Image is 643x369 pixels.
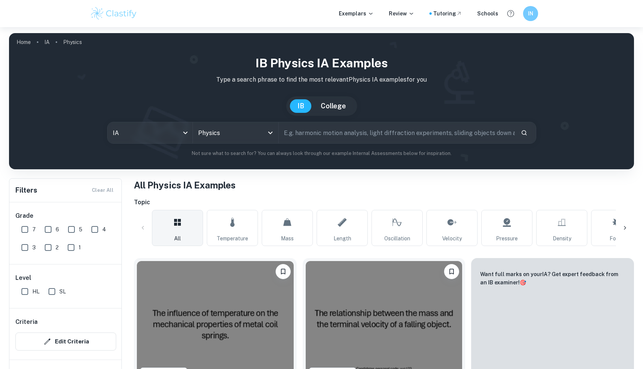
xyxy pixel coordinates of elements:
p: Type a search phrase to find the most relevant Physics IA examples for you [15,75,628,84]
div: IA [108,122,193,143]
a: Home [17,37,31,47]
h6: Criteria [15,317,38,326]
span: All [174,234,181,243]
span: 1 [79,243,81,252]
p: Not sure what to search for? You can always look through our example Internal Assessments below f... [15,150,628,157]
span: SL [59,287,66,296]
span: Length [334,234,351,243]
span: Pressure [496,234,518,243]
span: 3 [32,243,36,252]
span: 🎯 [520,279,526,285]
span: 4 [102,225,106,234]
h6: IN [526,9,535,18]
p: Physics [63,38,82,46]
input: E.g. harmonic motion analysis, light diffraction experiments, sliding objects down a ramp... [279,122,514,143]
span: HL [32,287,39,296]
p: Exemplars [339,9,374,18]
span: 7 [32,225,36,234]
button: College [313,99,353,113]
p: Review [389,9,414,18]
a: IA [44,37,50,47]
h6: Level [15,273,116,282]
button: IN [523,6,538,21]
span: Velocity [442,234,462,243]
span: Oscillation [384,234,410,243]
span: Mass [281,234,294,243]
a: Tutoring [433,9,462,18]
a: Schools [477,9,498,18]
h6: Topic [134,198,634,207]
button: Search [518,126,531,139]
h1: IB Physics IA examples [15,54,628,72]
button: Bookmark [444,264,459,279]
button: IB [290,99,312,113]
span: Temperature [217,234,248,243]
h6: Grade [15,211,116,220]
span: 5 [79,225,82,234]
p: Want full marks on your IA ? Get expert feedback from an IB examiner! [480,270,625,287]
button: Bookmark [276,264,291,279]
img: profile cover [9,33,634,169]
h6: Filters [15,185,37,196]
span: Density [553,234,571,243]
button: Edit Criteria [15,333,116,351]
button: Help and Feedback [504,7,517,20]
h1: All Physics IA Examples [134,178,634,192]
img: Clastify logo [90,6,138,21]
span: 2 [56,243,59,252]
span: 6 [56,225,59,234]
button: Open [265,128,276,138]
span: Force [610,234,624,243]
